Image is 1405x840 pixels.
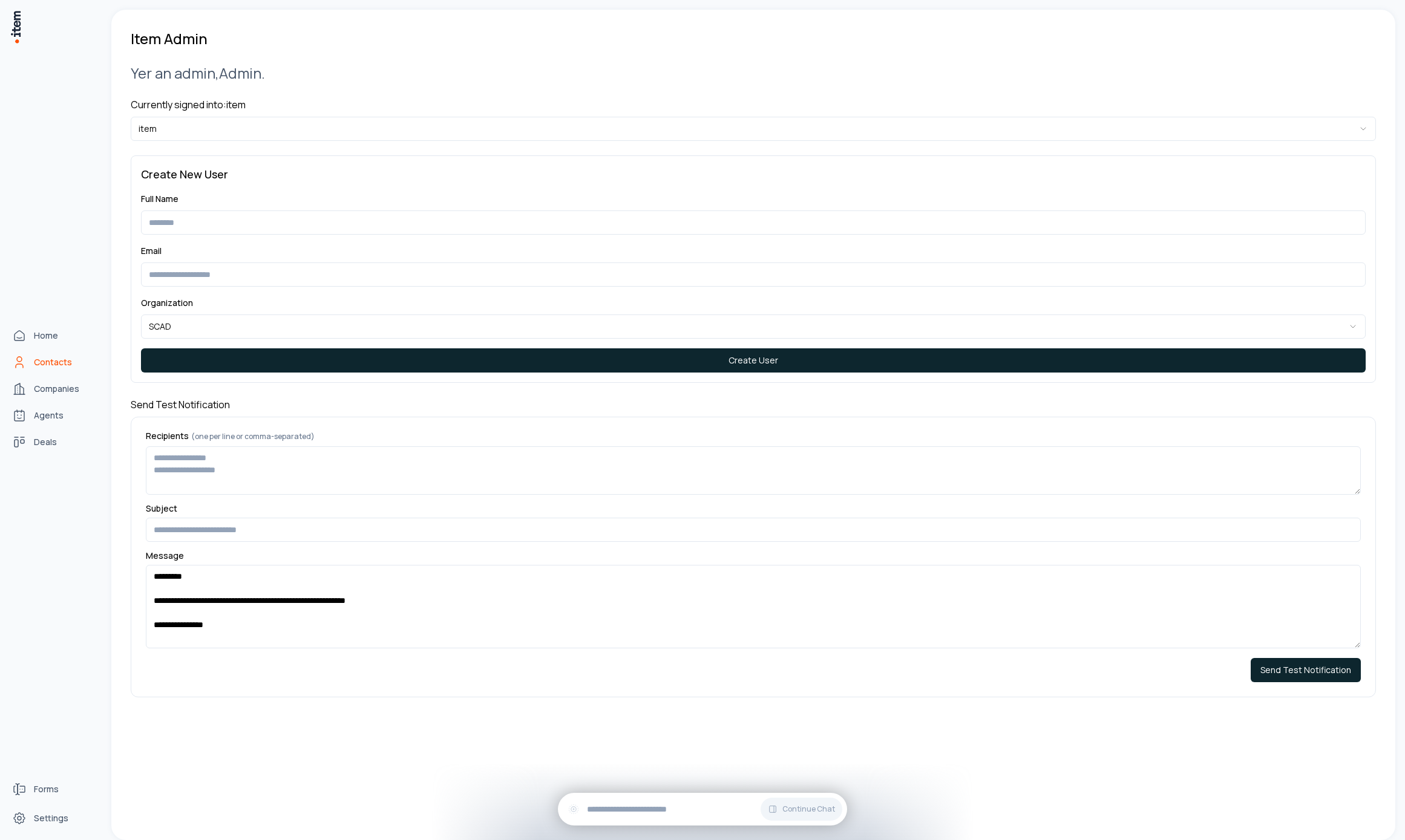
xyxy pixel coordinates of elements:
label: Subject [146,504,1361,513]
span: Deals [34,436,57,448]
button: Send Test Notification [1251,658,1361,682]
span: Settings [34,812,68,824]
a: Companies [7,377,99,401]
span: Home [34,330,58,342]
h4: Currently signed into: item [131,97,1376,112]
span: (one per line or comma-separated) [191,431,315,441]
a: Forms [7,777,99,801]
a: Home [7,324,99,348]
span: Continue Chat [782,804,835,814]
label: Email [141,245,162,256]
h4: Send Test Notification [131,397,1376,412]
button: Continue Chat [761,798,842,821]
label: Message [146,552,1361,560]
label: Full Name [141,193,178,204]
span: Companies [34,383,79,395]
span: Forms [34,783,59,795]
div: Continue Chat [558,793,847,825]
label: Recipients [146,432,1361,441]
label: Organization [141,297,193,308]
a: Settings [7,806,99,830]
span: Agents [34,409,64,422]
span: Contacts [34,356,72,368]
img: Item Brain Logo [10,10,22,44]
h2: Yer an admin, Admin . [131,63,1376,83]
a: Contacts [7,350,99,374]
a: Agents [7,403,99,428]
a: deals [7,430,99,454]
h3: Create New User [141,166,1366,183]
button: Create User [141,348,1366,373]
h1: Item Admin [131,29,208,48]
